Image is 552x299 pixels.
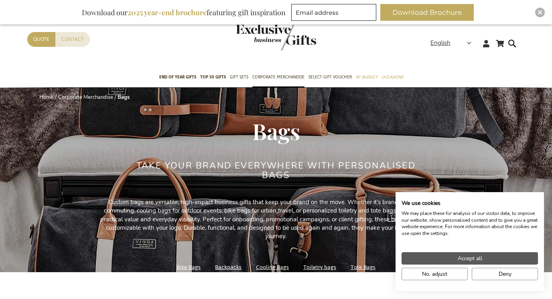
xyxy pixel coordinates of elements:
[291,4,376,21] input: Email address
[402,210,538,237] p: We may place these for analysis of our visitor data, to improve our website, show personalised co...
[95,198,457,241] p: Custom bags are versatile, high-impact business gifts that keep your brand on the move. Whether i...
[472,268,538,280] button: Deny all cookies
[422,270,447,278] span: No, adjust
[55,32,90,47] a: Contact
[215,262,241,273] a: Backpacks
[303,262,336,273] a: Toiletry bags
[126,161,426,180] h2: Take Your Brand Everywhere with Personalised Bags
[458,254,482,263] span: Accept all
[538,10,542,15] img: Close
[78,4,289,21] div: Download our featuring gift inspiration
[499,270,511,278] span: Deny
[27,32,55,47] a: Quote
[118,94,130,101] strong: Bags
[128,8,207,17] b: 2025 year-end brochure
[402,200,538,207] h2: We use cookies
[177,262,201,273] a: Bike Bags
[236,24,316,50] img: Exclusive Business gifts logo
[39,94,53,101] a: Home
[430,38,477,48] div: English
[380,4,474,21] button: Download Brochure
[535,8,545,17] div: Close
[230,73,248,81] span: Gift Sets
[430,38,451,48] span: English
[252,116,300,146] span: Bags
[308,73,352,81] span: Select Gift Voucher
[252,73,304,81] span: Corporate Merchandise
[236,24,276,50] a: store logo
[256,262,289,273] a: Cooling Bags
[159,73,196,81] span: End of year gifts
[58,94,113,101] a: Corporate Merchandise
[402,268,468,280] button: Adjust cookie preferences
[402,252,538,265] button: Accept all cookies
[382,73,403,81] span: Occasions
[356,73,377,81] span: By Budget
[291,4,379,23] form: marketing offers and promotions
[351,262,375,273] a: Tote Bags
[200,73,226,81] span: TOP 50 Gifts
